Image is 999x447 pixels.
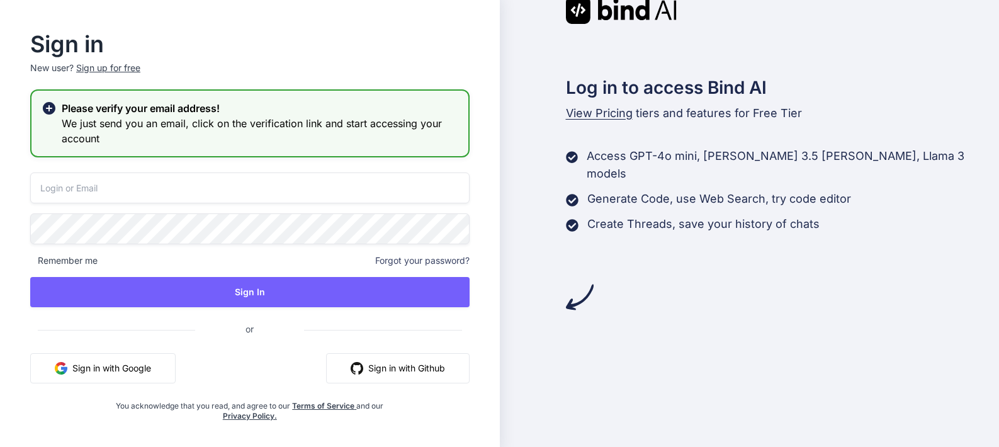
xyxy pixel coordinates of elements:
span: View Pricing [566,106,633,120]
img: arrow [566,283,594,311]
div: You acknowledge that you read, and agree to our and our [103,393,396,421]
span: Remember me [30,254,98,267]
p: Create Threads, save your history of chats [587,215,820,233]
p: Access GPT-4o mini, [PERSON_NAME] 3.5 [PERSON_NAME], Llama 3 models [587,147,999,183]
span: Forgot your password? [375,254,470,267]
img: google [55,362,67,375]
button: Sign In [30,277,470,307]
h3: We just send you an email, click on the verification link and start accessing your account [62,116,458,146]
a: Privacy Policy. [223,411,277,421]
h2: Sign in [30,34,470,54]
button: Sign in with Github [326,353,470,383]
span: or [195,314,304,344]
div: Sign up for free [76,62,140,74]
input: Login or Email [30,173,470,203]
p: New user? [30,62,470,89]
h2: Please verify your email address! [62,101,458,116]
button: Sign in with Google [30,353,176,383]
img: github [351,362,363,375]
a: Terms of Service [292,401,356,410]
p: Generate Code, use Web Search, try code editor [587,190,851,208]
